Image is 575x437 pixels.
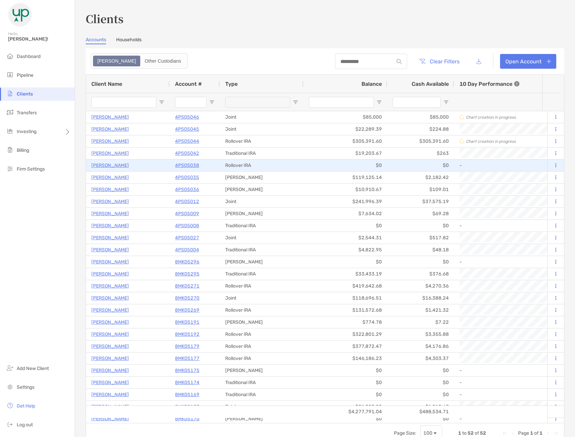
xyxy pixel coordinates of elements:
span: Transfers [17,110,37,116]
span: of [534,430,539,436]
a: 4PS05038 [175,161,199,170]
span: Cash Available [412,81,449,87]
p: [PERSON_NAME] [91,161,129,170]
p: [PERSON_NAME] [91,390,129,399]
div: $322,801.29 [304,328,387,340]
div: $0 [304,220,387,232]
a: 4PS05004 [175,246,199,254]
span: Account # [175,81,202,87]
a: 8MK05192 [175,330,199,338]
div: $85,000 [387,111,454,123]
img: transfers icon [6,108,14,116]
span: 52 [468,430,474,436]
div: $774.78 [304,316,387,328]
p: [PERSON_NAME] [91,318,129,326]
a: [PERSON_NAME] [91,137,129,145]
div: $4,270.36 [387,280,454,292]
a: 4PS05027 [175,234,199,242]
div: $3,355.88 [387,328,454,340]
div: Rollover IRA [220,340,304,352]
div: $377,872.47 [304,340,387,352]
div: Zoe [94,56,140,66]
button: Open Filter Menu [293,100,298,105]
a: [PERSON_NAME] [91,306,129,314]
div: $1,010.67 [387,401,454,413]
a: [PERSON_NAME] [91,246,129,254]
div: segmented control [91,53,188,69]
a: [PERSON_NAME] [91,415,129,423]
div: Rollover IRA [220,280,304,292]
span: Settings [17,384,34,390]
div: Rollover IRA [220,328,304,340]
a: [PERSON_NAME] [91,197,129,206]
div: $2,544.31 [304,232,387,244]
div: $0 [304,365,387,376]
div: [PERSON_NAME] [220,172,304,183]
div: First Page [502,431,507,436]
span: Page [518,430,529,436]
div: $0 [387,220,454,232]
a: 4PS05045 [175,125,199,133]
span: Billing [17,147,29,153]
div: Rollover IRA [220,135,304,147]
img: get-help icon [6,401,14,410]
a: Open Account [500,54,556,69]
span: Type [225,81,238,87]
button: Open Filter Menu [443,100,449,105]
p: [PERSON_NAME] [91,342,129,351]
a: 4PS05046 [175,113,199,121]
div: $48.18 [387,244,454,256]
span: to [462,430,467,436]
div: 10 Day Performance [460,75,519,93]
button: Open Filter Menu [159,100,164,105]
div: Rollover IRA [220,353,304,364]
a: [PERSON_NAME] [91,209,129,218]
div: $118,696.51 [304,292,387,304]
div: $0 [304,256,387,268]
span: 1 [458,430,461,436]
a: 8MK05270 [175,294,199,302]
p: [PERSON_NAME] [91,222,129,230]
div: $37,575.19 [387,196,454,207]
button: Open Filter Menu [209,100,215,105]
div: $0 [304,160,387,171]
div: $4,303.37 [387,353,454,364]
div: $305,391.60 [304,135,387,147]
p: 4PS05012 [175,197,199,206]
div: Previous Page [510,431,515,436]
p: 4PS05008 [175,222,199,230]
input: Client Name Filter Input [91,97,156,108]
img: add_new_client icon [6,364,14,372]
div: $263 [387,147,454,159]
div: $131,572.68 [304,304,387,316]
img: input icon [397,59,402,64]
div: $22,289.39 [304,123,387,135]
span: Balance [361,81,382,87]
div: Joint [220,292,304,304]
a: [PERSON_NAME] [91,258,129,266]
a: 8MK05191 [175,318,199,326]
div: $0 [387,389,454,400]
div: $33,433.19 [304,268,387,280]
p: [PERSON_NAME] [91,149,129,158]
img: dashboard icon [6,52,14,60]
div: 100 [423,430,432,436]
div: $1,421.32 [387,304,454,316]
p: 8MK05269 [175,306,199,314]
div: Traditional IRA [220,389,304,400]
span: Add New Client [17,366,49,371]
p: 4PS05009 [175,209,199,218]
a: [PERSON_NAME] [91,354,129,363]
span: Client Name [91,81,122,87]
button: Clear Filters [414,54,465,69]
span: Log out [17,422,33,428]
span: 1 [530,430,533,436]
